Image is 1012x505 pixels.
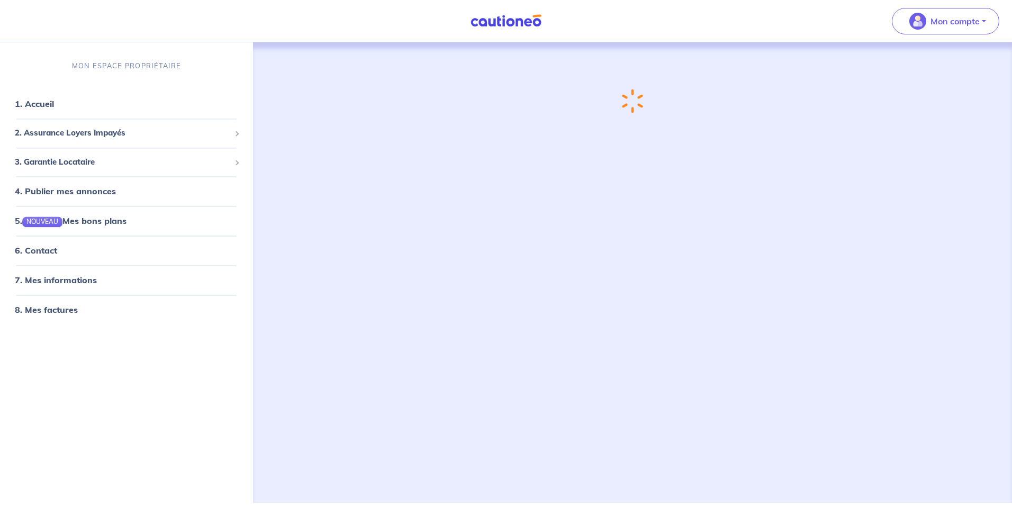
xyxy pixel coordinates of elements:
div: 5.NOUVEAUMes bons plans [4,211,249,232]
a: 7. Mes informations [15,275,97,286]
div: 8. Mes factures [4,300,249,321]
img: illu_account_valid_menu.svg [909,13,926,30]
img: loading-spinner [622,89,643,113]
a: 1. Accueil [15,99,54,110]
a: 5.NOUVEAUMes bons plans [15,216,126,227]
div: 1. Accueil [4,94,249,115]
div: 3. Garantie Locataire [4,152,249,173]
a: 4. Publier mes annonces [15,186,116,197]
p: MON ESPACE PROPRIÉTAIRE [72,61,181,71]
div: 4. Publier mes annonces [4,181,249,202]
div: 2. Assurance Loyers Impayés [4,123,249,144]
a: 6. Contact [15,246,57,256]
button: illu_account_valid_menu.svgMon compte [892,8,999,34]
a: 8. Mes factures [15,305,78,315]
span: 3. Garantie Locataire [15,156,230,168]
img: Cautioneo [466,14,546,28]
span: 2. Assurance Loyers Impayés [15,128,230,140]
p: Mon compte [930,15,980,28]
div: 6. Contact [4,240,249,261]
div: 7. Mes informations [4,270,249,291]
